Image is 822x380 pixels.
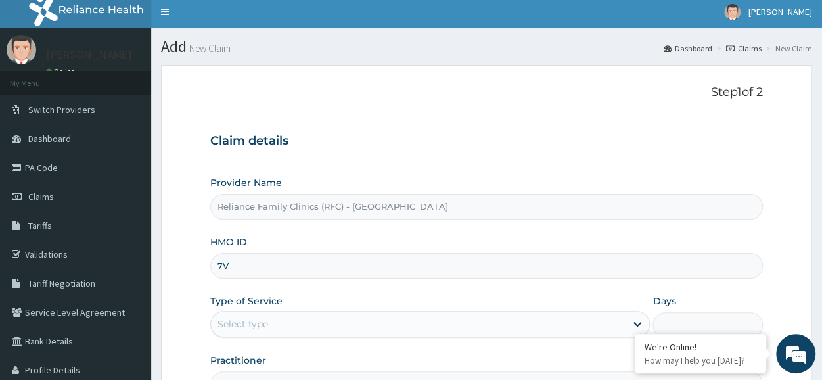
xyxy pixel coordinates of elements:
a: Dashboard [664,43,712,54]
small: New Claim [187,43,231,53]
p: Step 1 of 2 [210,85,763,100]
label: HMO ID [210,235,247,249]
a: Online [46,67,78,76]
h3: Claim details [210,134,763,149]
li: New Claim [763,43,812,54]
div: Select type [217,318,268,331]
img: User Image [724,4,741,20]
div: We're Online! [645,341,756,353]
h1: Add [161,38,812,55]
input: Enter HMO ID [210,253,763,279]
span: Tariffs [28,220,52,231]
label: Practitioner [210,354,266,367]
img: User Image [7,35,36,64]
a: Claims [726,43,762,54]
label: Type of Service [210,295,283,308]
p: How may I help you today? [645,355,756,366]
span: Claims [28,191,54,202]
span: Switch Providers [28,104,95,116]
span: Tariff Negotiation [28,277,95,289]
span: Dashboard [28,133,71,145]
label: Provider Name [210,176,282,189]
label: Days [652,295,675,308]
p: [PERSON_NAME] [46,49,132,60]
span: [PERSON_NAME] [748,6,812,18]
